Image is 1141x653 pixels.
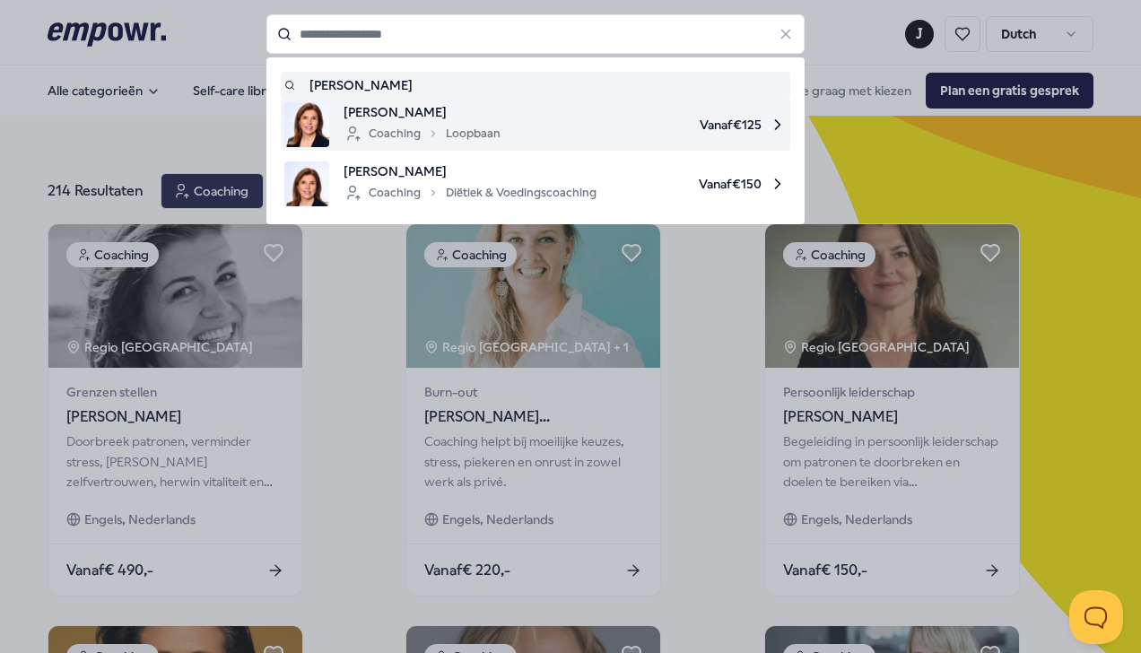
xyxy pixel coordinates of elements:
span: [PERSON_NAME] [344,102,501,122]
a: [PERSON_NAME] [284,75,787,95]
iframe: Help Scout Beacon - Open [1069,590,1123,644]
span: Vanaf € 150 [611,161,787,206]
a: product image[PERSON_NAME]CoachingDiëtiek & VoedingscoachingVanaf€150 [284,161,787,206]
span: [PERSON_NAME] [344,161,597,181]
a: product image[PERSON_NAME]CoachingLoopbaanVanaf€125 [284,102,787,147]
div: Coaching Diëtiek & Voedingscoaching [344,182,597,204]
div: Coaching Loopbaan [344,123,501,144]
span: Vanaf € 125 [515,102,787,147]
img: product image [284,161,329,206]
input: Search for products, categories or subcategories [266,14,805,54]
img: product image [284,102,329,147]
